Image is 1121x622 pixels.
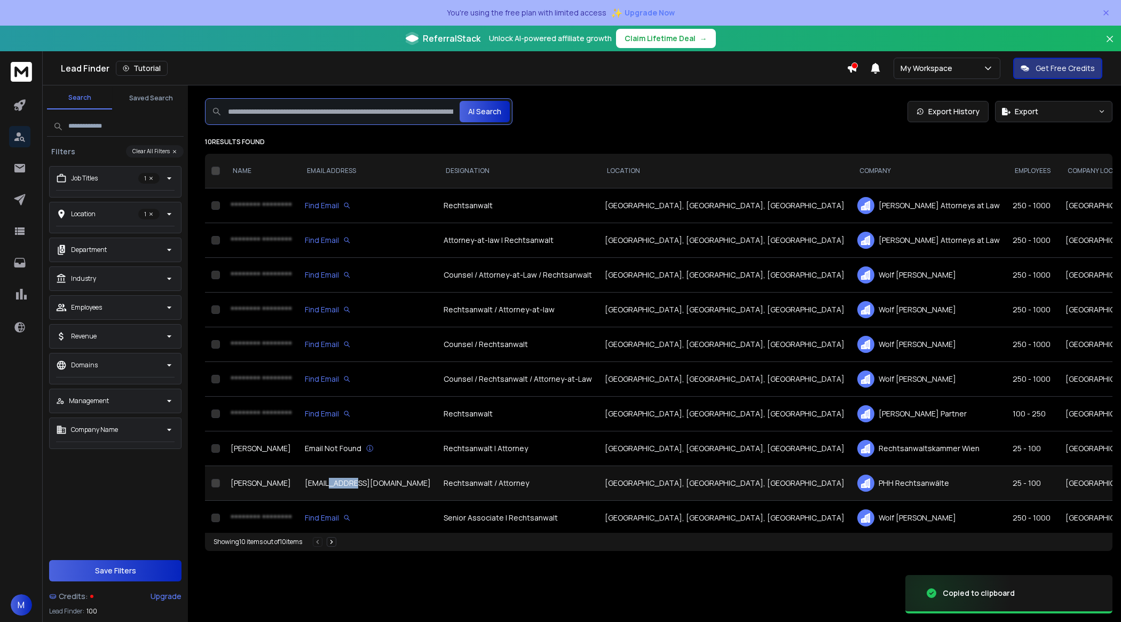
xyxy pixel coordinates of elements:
td: 250 - 1000 [1006,223,1059,258]
td: Rechtsanwalt [437,397,598,431]
div: Lead Finder [61,61,847,76]
span: Upgrade Now [625,7,675,18]
td: 100 - 250 [1006,397,1059,431]
td: 250 - 1000 [1006,327,1059,362]
span: [PERSON_NAME] [231,478,291,488]
td: 25 - 100 [1006,466,1059,501]
th: EMAIL ADDRESS [298,154,437,188]
p: My Workspace [901,63,957,74]
div: [PERSON_NAME] Partner [857,405,1000,422]
p: Employees [71,303,102,312]
div: Upgrade [151,591,181,602]
td: Counsel / Attorney-at-Law / Rechtsanwalt [437,258,598,293]
td: Rechtsanwalt / Attorney [437,466,598,501]
td: Senior Associate | Rechtsanwalt [437,501,598,536]
p: 1 [138,173,160,184]
td: 25 - 100 [1006,431,1059,466]
td: [GEOGRAPHIC_DATA], [GEOGRAPHIC_DATA], [GEOGRAPHIC_DATA] [598,466,851,501]
td: 250 - 1000 [1006,293,1059,327]
td: 250 - 1000 [1006,362,1059,397]
button: Clear All Filters [126,145,184,158]
td: [GEOGRAPHIC_DATA], [GEOGRAPHIC_DATA], [GEOGRAPHIC_DATA] [598,293,851,327]
div: Find Email [305,513,431,523]
div: [PERSON_NAME] Attorneys at Law [857,232,1000,249]
span: → [700,33,707,44]
button: Get Free Credits [1013,58,1102,79]
div: Wolf [PERSON_NAME] [857,336,1000,353]
a: Credits:Upgrade [49,586,181,607]
button: Claim Lifetime Deal→ [616,29,716,48]
td: Attorney-at-law | Rechtsanwalt [437,223,598,258]
div: Find Email [305,304,431,315]
td: Rechtsanwalt | Attorney [437,431,598,466]
p: Get Free Credits [1036,63,1095,74]
div: Showing 10 items out of 10 items [214,538,302,546]
span: ReferralStack [423,32,480,45]
div: Email Not Found [305,443,431,454]
th: DESIGNATION [437,154,598,188]
td: [GEOGRAPHIC_DATA], [GEOGRAPHIC_DATA], [GEOGRAPHIC_DATA] [598,397,851,431]
div: Find Email [305,408,431,419]
div: Wolf [PERSON_NAME] [857,509,1000,526]
td: [GEOGRAPHIC_DATA], [GEOGRAPHIC_DATA], [GEOGRAPHIC_DATA] [598,258,851,293]
span: Credits: [59,591,88,602]
td: [GEOGRAPHIC_DATA], [GEOGRAPHIC_DATA], [GEOGRAPHIC_DATA] [598,223,851,258]
button: M [11,594,32,616]
th: NAME [224,154,298,188]
h3: Filters [47,146,80,157]
td: Counsel / Rechtsanwalt [437,327,598,362]
div: [PERSON_NAME] Attorneys at Law [857,197,1000,214]
p: Industry [71,274,96,283]
div: Find Email [305,200,431,211]
p: Company Name [71,426,118,434]
div: Copied to clipboard [943,588,1015,599]
button: AI Search [460,101,510,122]
button: Tutorial [116,61,168,76]
td: [GEOGRAPHIC_DATA], [GEOGRAPHIC_DATA], [GEOGRAPHIC_DATA] [598,362,851,397]
td: [GEOGRAPHIC_DATA], [GEOGRAPHIC_DATA], [GEOGRAPHIC_DATA] [598,188,851,223]
button: Saved Search [119,88,184,109]
th: LOCATION [598,154,851,188]
div: PHH Rechtsanwälte [857,475,1000,492]
div: [EMAIL_ADDRESS][DOMAIN_NAME] [305,478,431,489]
td: Rechtsanwalt [437,188,598,223]
td: 250 - 1000 [1006,501,1059,536]
button: ✨Upgrade Now [611,2,675,23]
span: [PERSON_NAME] [231,443,291,453]
th: COMPANY [851,154,1006,188]
td: 250 - 1000 [1006,258,1059,293]
td: [GEOGRAPHIC_DATA], [GEOGRAPHIC_DATA], [GEOGRAPHIC_DATA] [598,327,851,362]
p: Lead Finder: [49,607,84,616]
button: Save Filters [49,560,181,581]
td: [GEOGRAPHIC_DATA], [GEOGRAPHIC_DATA], [GEOGRAPHIC_DATA] [598,431,851,466]
span: ✨ [611,5,622,20]
p: Revenue [71,332,97,341]
div: Wolf [PERSON_NAME] [857,301,1000,318]
td: [GEOGRAPHIC_DATA], [GEOGRAPHIC_DATA], [GEOGRAPHIC_DATA] [598,501,851,536]
p: You're using the free plan with limited access [447,7,606,18]
span: 100 [86,607,97,616]
td: Rechtsanwalt / Attorney-at-law [437,293,598,327]
p: 10 results found [205,138,1112,146]
p: Location [71,210,96,218]
div: Find Email [305,374,431,384]
p: Domains [71,361,98,369]
div: Find Email [305,235,431,246]
p: Job Titles [71,174,98,183]
p: Unlock AI-powered affiliate growth [489,33,612,44]
td: 250 - 1000 [1006,188,1059,223]
button: Search [47,87,112,109]
th: EMPLOYEES [1006,154,1059,188]
div: Find Email [305,270,431,280]
span: Export [1015,106,1038,117]
p: 1 [138,209,160,219]
div: Wolf [PERSON_NAME] [857,266,1000,284]
div: Rechtsanwaltskammer Wien [857,440,1000,457]
td: Counsel / Rechtsanwalt / Attorney-at-Law [437,362,598,397]
p: Department [71,246,107,254]
div: Wolf [PERSON_NAME] [857,371,1000,388]
a: Export History [907,101,989,122]
div: Find Email [305,339,431,350]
